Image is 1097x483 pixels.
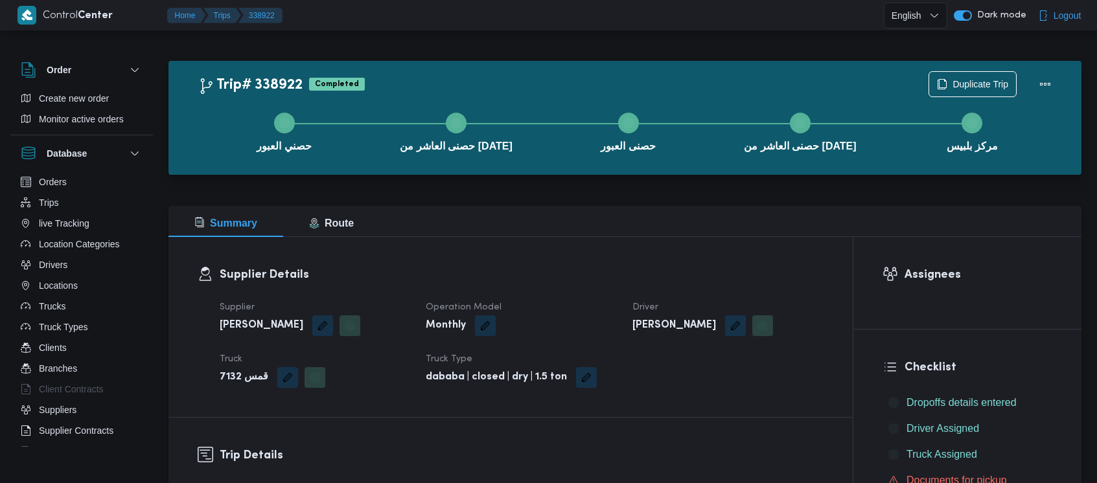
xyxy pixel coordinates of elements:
[16,420,148,441] button: Supplier Contracts
[16,172,148,192] button: Orders
[16,317,148,337] button: Truck Types
[220,447,824,464] h3: Trip Details
[39,402,76,418] span: Suppliers
[78,11,113,21] b: Center
[39,381,104,397] span: Client Contracts
[198,77,303,94] h2: Trip# 338922
[16,337,148,358] button: Clients
[16,275,148,296] button: Locations
[426,370,567,385] b: dababa | closed | dry | 1.5 ton
[39,340,67,355] span: Clients
[39,257,67,273] span: Drivers
[39,91,109,106] span: Create new order
[10,88,153,135] div: Order
[167,8,206,23] button: Home
[426,318,466,333] b: Monthly
[309,78,365,91] span: Completed
[279,118,290,128] svg: Step 1 is complete
[198,97,370,164] button: حصني العبور
[906,395,1017,410] span: Dropoffs details entered
[194,218,257,229] span: Summary
[16,358,148,379] button: Branches
[39,174,67,190] span: Orders
[47,62,71,78] h3: Order
[203,8,241,23] button: Trips
[17,6,36,25] img: X8yXhbKr1z7QwAAAABJRU5ErkJggg==
[315,80,359,88] b: Completed
[714,97,886,164] button: حصنى العاشر من [DATE]
[929,71,1017,97] button: Duplicate Trip
[21,62,143,78] button: Order
[39,423,113,438] span: Supplier Contracts
[542,97,714,164] button: حصنى العبور
[906,397,1017,408] span: Dropoffs details entered
[906,449,977,460] span: Truck Assigned
[309,218,354,229] span: Route
[370,97,542,164] button: حصنى العاشر من [DATE]
[16,192,148,213] button: Trips
[883,392,1052,413] button: Dropoffs details entered
[39,236,120,252] span: Location Categories
[47,146,87,161] h3: Database
[451,118,461,128] svg: Step 2 is complete
[795,118,805,128] svg: Step 4 is complete
[16,88,148,109] button: Create new order
[220,318,303,333] b: [PERSON_NAME]
[16,109,148,129] button: Monitor active orders
[972,10,1026,21] span: Dark mode
[632,303,658,311] span: Driver
[16,399,148,420] button: Suppliers
[16,234,148,254] button: Location Categories
[883,418,1052,439] button: Driver Assigned
[39,195,59,210] span: Trips
[39,298,65,314] span: Trucks
[947,139,997,154] span: مركز بلبيس
[905,266,1052,284] h3: Assignees
[16,296,148,317] button: Trucks
[426,355,472,363] span: Truck Type
[220,370,268,385] b: قمس 7132
[906,423,979,434] span: Driver Assigned
[632,318,716,333] b: [PERSON_NAME]
[220,266,824,284] h3: Supplier Details
[744,139,856,154] span: حصنى العاشر من [DATE]
[257,139,311,154] span: حصني العبور
[400,139,512,154] span: حصنى العاشر من [DATE]
[1033,3,1087,28] button: Logout
[886,97,1058,164] button: مركز بلبيس
[906,447,977,462] span: Truck Assigned
[39,278,78,293] span: Locations
[623,118,634,128] svg: Step 3 is complete
[220,303,255,311] span: Supplier
[39,361,77,376] span: Branches
[905,359,1052,376] h3: Checklist
[16,441,148,462] button: Devices
[220,355,242,363] span: Truck
[1054,8,1081,23] span: Logout
[967,118,977,128] svg: Step 5 is complete
[10,172,153,452] div: Database
[426,303,502,311] span: Operation Model
[883,444,1052,465] button: Truck Assigned
[39,319,87,335] span: Truck Types
[16,213,148,234] button: live Tracking
[16,379,148,399] button: Client Contracts
[953,76,1008,92] span: Duplicate Trip
[16,254,148,275] button: Drivers
[21,146,143,161] button: Database
[238,8,283,23] button: 338922
[39,111,124,127] span: Monitor active orders
[39,216,89,231] span: live Tracking
[1032,71,1058,97] button: Actions
[601,139,655,154] span: حصنى العبور
[39,444,71,459] span: Devices
[906,421,979,436] span: Driver Assigned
